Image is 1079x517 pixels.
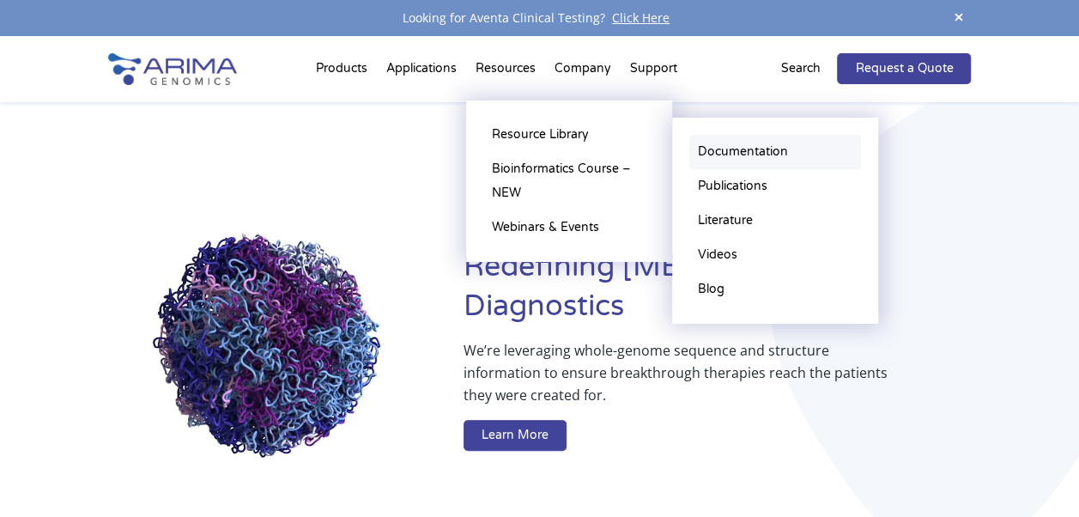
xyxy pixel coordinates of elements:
[108,7,972,29] div: Looking for Aventa Clinical Testing?
[689,272,861,307] a: Blog
[483,118,655,152] a: Resource Library
[780,58,820,80] p: Search
[464,247,971,339] h1: Redefining [MEDICAL_DATA] Diagnostics
[689,238,861,272] a: Videos
[993,435,1079,517] iframe: Chat Widget
[689,204,861,238] a: Literature
[483,152,655,210] a: Bioinformatics Course – NEW
[837,53,971,84] a: Request a Quote
[689,135,861,169] a: Documentation
[108,53,237,85] img: Arima-Genomics-logo
[605,9,676,26] a: Click Here
[464,339,902,420] p: We’re leveraging whole-genome sequence and structure information to ensure breakthrough therapies...
[483,210,655,245] a: Webinars & Events
[689,169,861,204] a: Publications
[464,420,567,451] a: Learn More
